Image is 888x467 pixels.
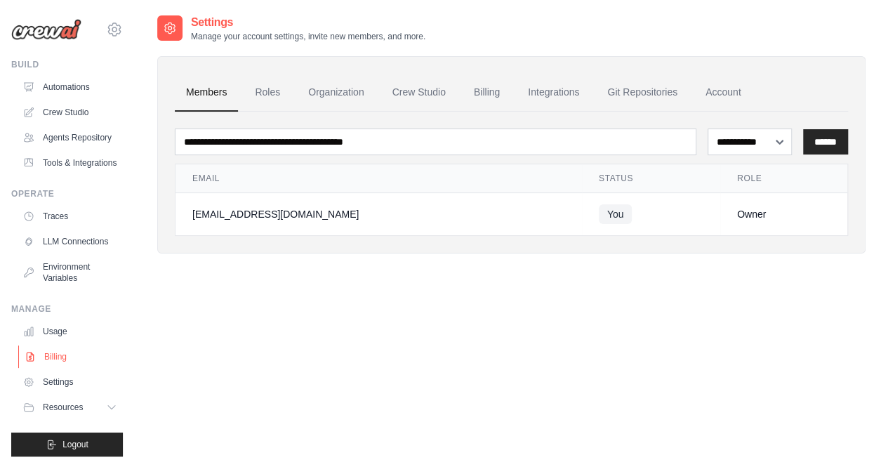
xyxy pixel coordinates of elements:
div: Manage [11,303,123,315]
a: Git Repositories [596,74,689,112]
a: Integrations [517,74,590,112]
th: Email [175,164,582,193]
a: Members [175,74,238,112]
h2: Settings [191,14,425,31]
a: Account [694,74,753,112]
a: Roles [244,74,291,112]
th: Role [720,164,847,193]
div: Owner [737,207,830,221]
button: Resources [17,396,123,419]
a: LLM Connections [17,230,123,253]
span: Logout [62,439,88,450]
a: Billing [18,346,124,368]
a: Crew Studio [17,101,123,124]
span: Resources [43,402,83,413]
div: Operate [11,188,123,199]
th: Status [582,164,720,193]
a: Automations [17,76,123,98]
div: Build [11,59,123,70]
img: Logo [11,19,81,40]
a: Settings [17,371,123,393]
button: Logout [11,433,123,456]
a: Traces [17,205,123,228]
a: Agents Repository [17,126,123,149]
p: Manage your account settings, invite new members, and more. [191,31,425,42]
div: [EMAIL_ADDRESS][DOMAIN_NAME] [192,207,565,221]
a: Environment Variables [17,256,123,289]
a: Billing [463,74,511,112]
span: You [599,204,632,224]
a: Organization [297,74,375,112]
a: Crew Studio [381,74,457,112]
a: Usage [17,320,123,343]
a: Tools & Integrations [17,152,123,174]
